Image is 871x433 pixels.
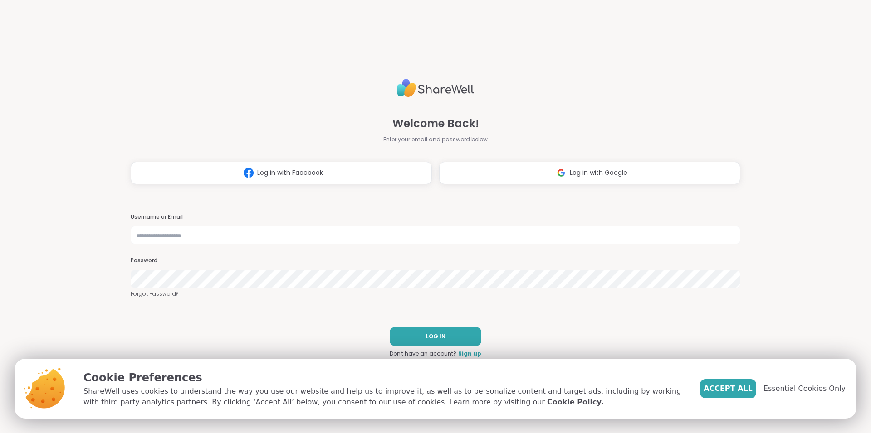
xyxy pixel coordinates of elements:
span: Essential Cookies Only [763,383,846,394]
h3: Username or Email [131,213,740,221]
span: Accept All [704,383,753,394]
span: Enter your email and password below [383,135,488,144]
a: Sign up [458,350,481,358]
img: ShareWell Logomark [553,164,570,181]
button: LOG IN [390,327,481,346]
img: ShareWell Logo [397,75,474,101]
a: Forgot Password? [131,290,740,298]
button: Log in with Google [439,162,740,184]
span: LOG IN [426,332,445,341]
button: Log in with Facebook [131,162,432,184]
p: Cookie Preferences [83,370,685,386]
span: Log in with Google [570,168,627,178]
a: Cookie Policy. [547,397,603,408]
img: ShareWell Logomark [240,164,257,181]
p: ShareWell uses cookies to understand the way you use our website and help us to improve it, as we... [83,386,685,408]
span: Welcome Back! [392,115,479,132]
button: Accept All [700,379,756,398]
span: Log in with Facebook [257,168,323,178]
span: Don't have an account? [390,350,456,358]
h3: Password [131,257,740,265]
